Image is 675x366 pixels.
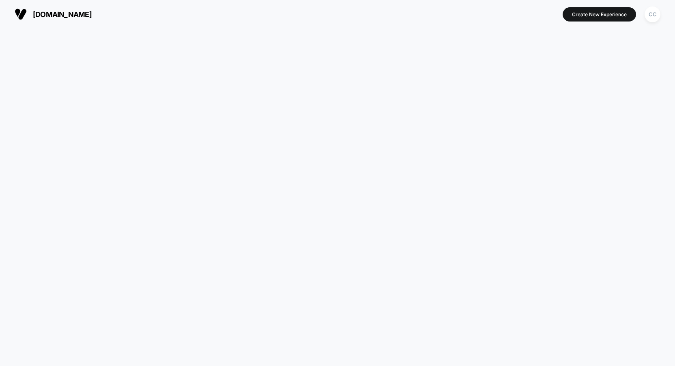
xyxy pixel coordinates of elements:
img: Visually logo [15,8,27,20]
div: CC [645,6,660,22]
button: Create New Experience [563,7,636,22]
span: [DOMAIN_NAME] [33,10,92,19]
button: CC [642,6,663,23]
button: [DOMAIN_NAME] [12,8,94,21]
